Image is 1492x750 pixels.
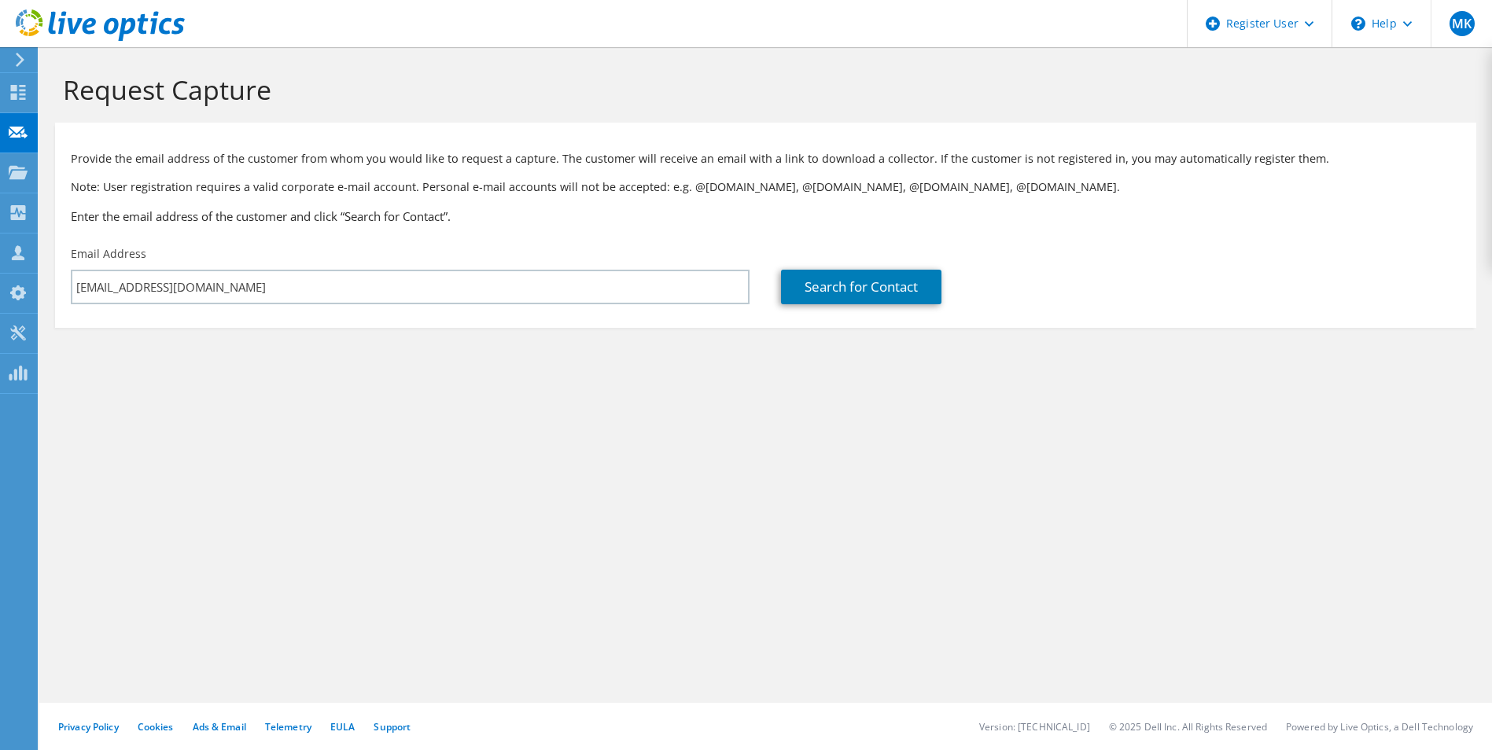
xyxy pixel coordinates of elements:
a: EULA [330,720,355,733]
a: Support [374,720,411,733]
a: Ads & Email [193,720,246,733]
h1: Request Capture [63,73,1461,106]
li: Powered by Live Optics, a Dell Technology [1286,720,1473,733]
svg: \n [1351,17,1365,31]
a: Search for Contact [781,270,941,304]
label: Email Address [71,246,146,262]
li: © 2025 Dell Inc. All Rights Reserved [1109,720,1267,733]
a: Cookies [138,720,174,733]
a: Privacy Policy [58,720,119,733]
p: Note: User registration requires a valid corporate e-mail account. Personal e-mail accounts will ... [71,178,1461,196]
span: MK [1450,11,1475,36]
p: Provide the email address of the customer from whom you would like to request a capture. The cust... [71,150,1461,167]
li: Version: [TECHNICAL_ID] [979,720,1090,733]
h3: Enter the email address of the customer and click “Search for Contact”. [71,208,1461,225]
a: Telemetry [265,720,311,733]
